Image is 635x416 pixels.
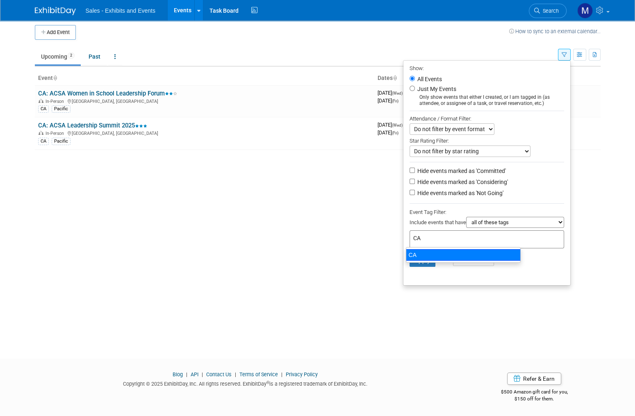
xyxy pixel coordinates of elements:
[416,178,508,186] label: Hide events marked as 'Considering'
[410,63,564,73] div: Show:
[39,131,43,135] img: In-Person Event
[35,71,374,85] th: Event
[392,91,403,95] span: (Wed)
[416,85,456,93] label: Just My Events
[38,105,49,113] div: CA
[413,234,528,242] input: Type tag and hit enter
[378,130,398,136] span: [DATE]
[233,371,238,377] span: |
[286,371,318,377] a: Privacy Policy
[52,105,71,113] div: Pacific
[86,7,155,14] span: Sales - Exhibits and Events
[410,94,564,107] div: Only show events that either I created, or I am tagged in (as attendee, or assignee of a task, or...
[529,4,567,18] a: Search
[279,371,284,377] span: |
[38,138,49,145] div: CA
[200,371,205,377] span: |
[46,131,66,136] span: In-Person
[173,371,183,377] a: Blog
[39,99,43,103] img: In-Person Event
[239,371,278,377] a: Terms of Service
[392,123,403,127] span: (Wed)
[38,122,147,129] a: CA: ACSA Leadership Summit 2025
[53,75,57,81] a: Sort by Event Name
[191,371,198,377] a: API
[38,130,371,136] div: [GEOGRAPHIC_DATA], [GEOGRAPHIC_DATA]
[392,99,398,103] span: (Fri)
[206,371,232,377] a: Contact Us
[35,7,76,15] img: ExhibitDay
[184,371,189,377] span: |
[52,138,71,145] div: Pacific
[393,75,397,81] a: Sort by Start Date
[392,131,398,135] span: (Fri)
[266,380,269,385] sup: ®
[468,396,601,402] div: $150 off for them.
[416,167,506,175] label: Hide events marked as 'Committed'
[540,8,559,14] span: Search
[68,52,75,59] span: 2
[35,25,76,40] button: Add Event
[46,99,66,104] span: In-Person
[82,49,107,64] a: Past
[378,90,405,96] span: [DATE]
[378,122,405,128] span: [DATE]
[378,98,398,104] span: [DATE]
[35,49,81,64] a: Upcoming2
[577,3,593,18] img: Melissa Fowler
[507,373,561,385] a: Refer & Earn
[38,98,371,104] div: [GEOGRAPHIC_DATA], [GEOGRAPHIC_DATA]
[406,249,521,261] div: CA
[410,217,564,230] div: Include events that have
[35,378,456,388] div: Copyright © 2025 ExhibitDay, Inc. All rights reserved. ExhibitDay is a registered trademark of Ex...
[410,135,564,145] div: Star Rating Filter:
[410,207,564,217] div: Event Tag Filter:
[374,71,487,85] th: Dates
[410,114,564,123] div: Attendance / Format Filter:
[38,90,177,97] a: CA: ACSA Women in School Leadership Forum
[509,28,601,34] a: How to sync to an external calendar...
[416,189,503,197] label: Hide events marked as 'Not Going'
[416,76,442,82] label: All Events
[468,383,601,402] div: $500 Amazon gift card for you,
